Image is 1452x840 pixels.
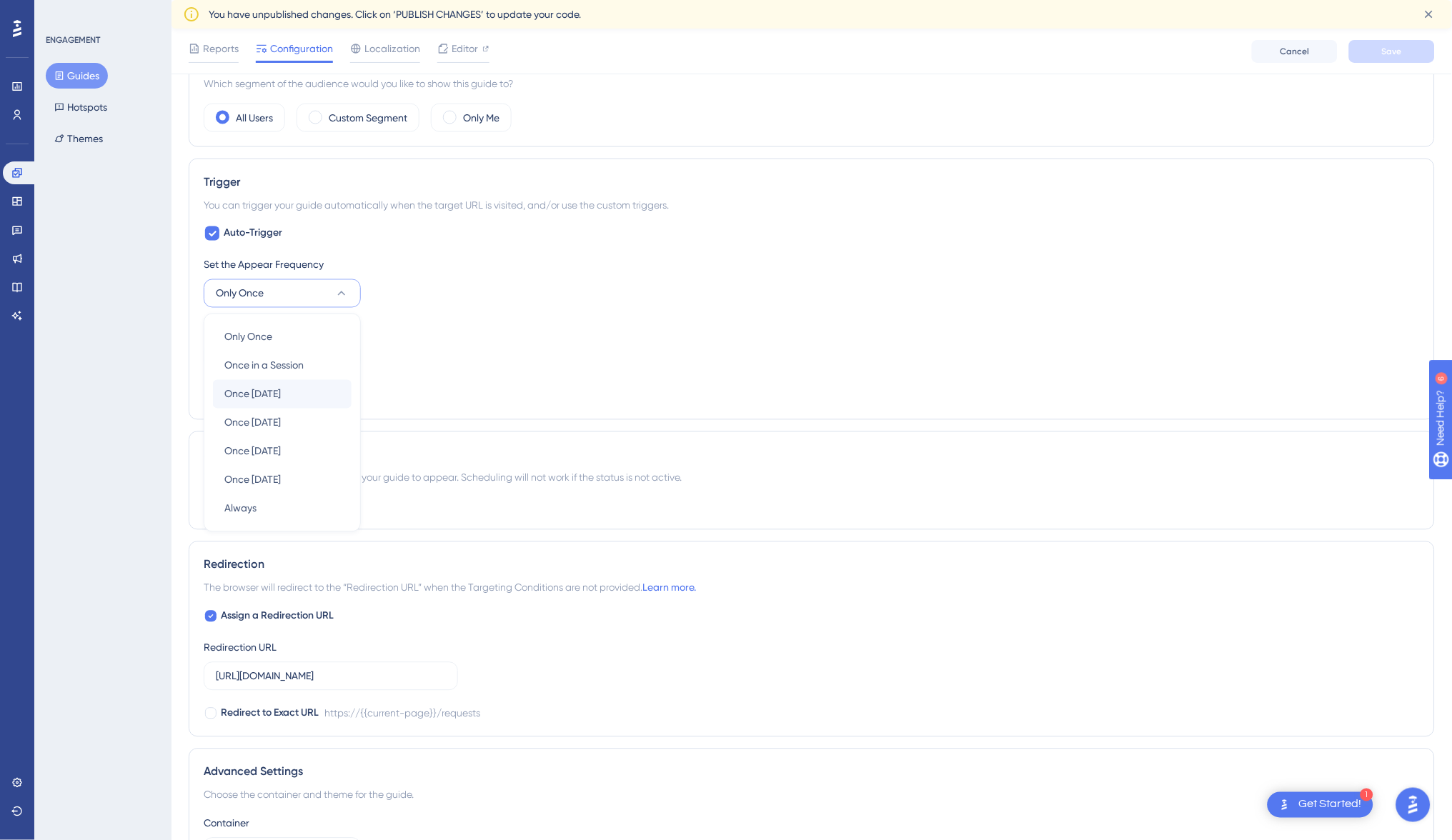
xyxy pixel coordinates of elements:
label: All Users [236,109,273,126]
span: Configuration [270,40,333,57]
button: Once [DATE] [213,380,352,409]
div: Set the Appear Frequency [204,256,1420,274]
button: Once [DATE] [213,437,352,466]
button: Themes [46,126,111,151]
button: Only Once [213,323,352,351]
button: Cancel [1252,40,1338,63]
button: Hotspots [46,94,116,120]
span: Reports [203,40,239,57]
span: Save [1382,46,1402,57]
button: Once [DATE] [213,466,352,494]
span: Only Once [216,285,264,302]
span: Once in a Session [224,357,304,374]
img: launcher-image-alternative-text [1276,796,1293,814]
div: 1 [1361,789,1373,801]
button: Once [DATE] [213,409,352,437]
span: Localization [364,40,420,57]
button: Only Once [204,279,361,308]
div: Advanced Settings [204,764,1420,781]
span: Need Help? [34,4,89,21]
a: Learn more. [642,582,696,594]
div: https://{{current-page}}/requests [324,705,480,722]
div: Get Started! [1299,797,1362,813]
span: You have unpublished changes. Click on ‘PUBLISH CHANGES’ to update your code. [209,6,581,23]
div: You can schedule a time period for your guide to appear. Scheduling will not work if the status i... [204,469,1420,486]
span: Once [DATE] [224,443,281,460]
span: Redirect to Exact URL [221,705,319,722]
iframe: UserGuiding AI Assistant Launcher [1392,784,1435,826]
label: Custom Segment [329,109,407,126]
div: Redirection [204,556,1420,574]
div: Redirection URL [204,639,277,656]
span: Cancel [1281,46,1310,57]
div: ENGAGEMENT [46,34,100,46]
span: Only Once [224,329,272,346]
span: Assign a Redirection URL [221,608,334,625]
span: Once [DATE] [224,386,281,403]
span: Once [DATE] [224,414,281,431]
span: Editor [452,40,478,57]
div: Open Get Started! checklist, remaining modules: 1 [1268,792,1373,818]
span: Always [224,500,257,517]
span: Auto-Trigger [224,225,282,242]
button: Always [213,494,352,523]
div: Container [204,815,1420,832]
label: Only Me [463,109,499,126]
div: Scheduling [204,446,1420,464]
input: https://www.example.com/ [216,669,446,684]
button: Once in a Session [213,351,352,380]
span: The browser will redirect to the “Redirection URL” when the Targeting Conditions are not provided. [204,579,696,596]
div: Which segment of the audience would you like to show this guide to? [204,75,1420,92]
button: Save [1349,40,1435,63]
button: Guides [46,63,108,89]
div: 6 [99,7,104,19]
div: You can trigger your guide automatically when the target URL is visited, and/or use the custom tr... [204,196,1420,214]
div: Choose the container and theme for the guide. [204,786,1420,804]
span: Once [DATE] [224,471,281,489]
div: Trigger [204,174,1420,191]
